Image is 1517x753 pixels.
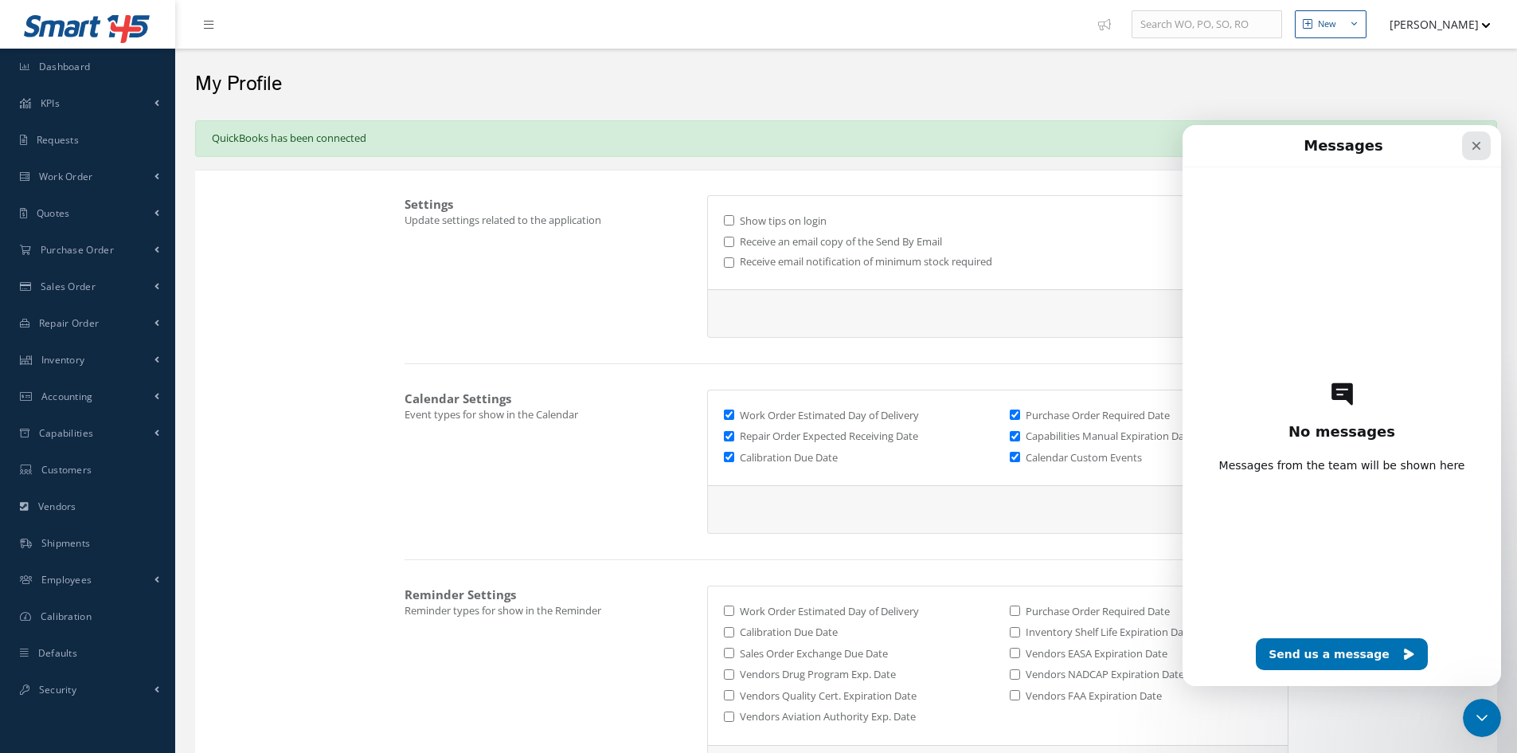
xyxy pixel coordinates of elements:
[740,406,919,424] label: Work Order Estimated Day of Delivery
[1318,18,1336,31] div: New
[38,646,77,660] span: Defaults
[740,623,838,641] label: Calibration Due Date
[41,610,92,623] span: Calibration
[740,212,827,229] label: Show tips on login
[405,586,683,604] div: Reminder Settings
[41,573,92,586] span: Employees
[1026,406,1170,424] label: Purchase Order Required Date
[37,133,79,147] span: Requests
[740,427,918,445] label: Repair Order Expected Receiving Date
[37,206,70,220] span: Quotes
[195,73,1497,96] h2: My Profile
[1132,10,1282,39] input: Search WO, PO, SO, RO
[195,120,1497,157] div: QuickBooks has been connected
[1295,10,1366,38] button: New
[405,407,683,423] div: Event types for show in the Calendar
[39,426,94,440] span: Capabilities
[1026,665,1184,683] label: Vendors NADCAP Expiration Date
[1026,645,1167,662] label: Vendors EASA Expiration Date
[41,353,85,367] span: Inventory
[1463,699,1501,737] iframe: Intercom live chat
[1026,687,1162,704] label: Vendors FAA Expiration Date
[39,170,93,183] span: Work Order
[39,683,76,696] span: Security
[405,213,683,229] div: Update settings related to the application
[740,645,888,662] label: Sales Order Exchange Due Date
[1374,9,1491,40] button: [PERSON_NAME]
[740,708,916,725] label: Vendors Aviation Authority Exp. Date
[740,602,919,620] label: Work Order Estimated Day of Delivery
[41,280,96,293] span: Sales Order
[405,390,683,408] div: Calendar Settings
[740,254,992,270] label: Receive email notification of minimum stock required
[41,390,93,403] span: Accounting
[41,536,91,550] span: Shipments
[41,463,92,477] span: Customers
[41,96,60,110] span: KPIs
[1026,623,1193,641] label: Inventory Shelf Life Expiration Date
[1183,125,1501,686] iframe: Intercom live chat
[39,316,100,330] span: Repair Order
[38,500,76,513] span: Vendors
[1026,427,1194,445] label: Capabilities Manual Expiration Date
[1026,449,1142,466] label: Calendar Custom Events
[405,195,683,214] div: Settings
[41,243,114,257] span: Purchase Order
[740,687,917,704] label: Vendors Quality Cert. Expiration Date
[740,233,942,250] label: Receive an email copy of the Send By Email
[740,449,838,466] label: Calibration Due Date
[405,603,683,619] div: Reminder types for show in the Reminder
[740,665,896,683] label: Vendors Drug Program Exp. Date
[1026,602,1170,620] label: Purchase Order Required Date
[39,60,91,73] span: Dashboard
